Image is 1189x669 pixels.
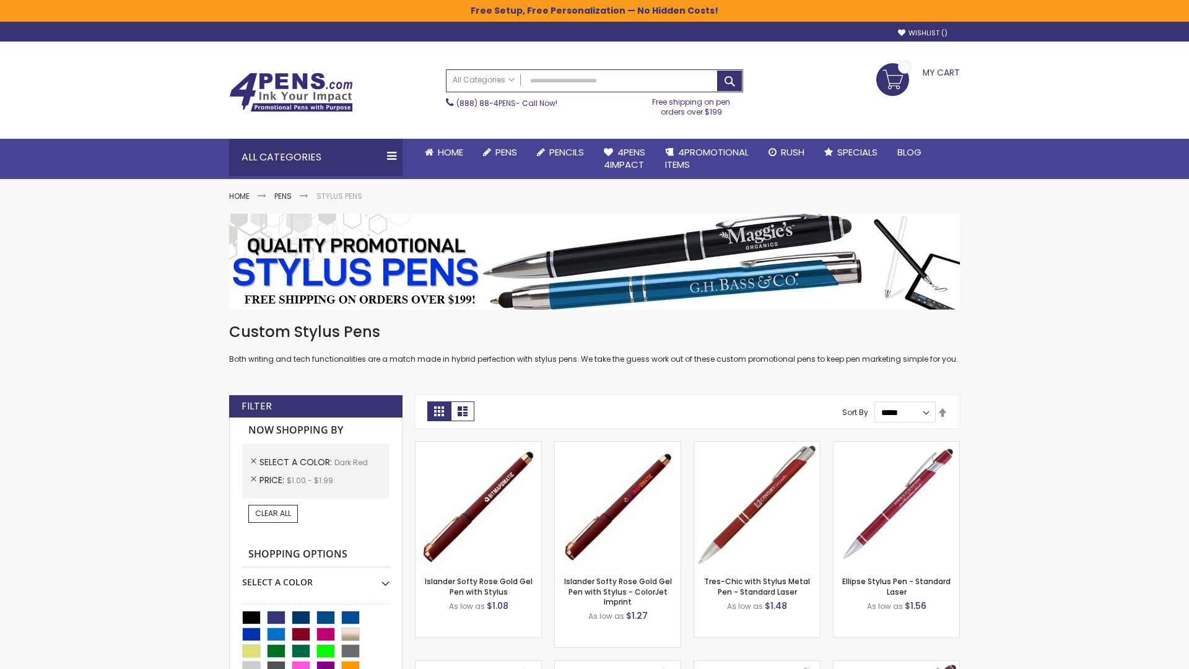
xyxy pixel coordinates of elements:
[229,139,403,176] div: All Categories
[229,191,250,201] a: Home
[834,441,959,452] a: Ellipse Stylus Pen - Standard Laser-Dark Red
[229,72,353,112] img: 4Pens Custom Pens and Promotional Products
[495,146,517,159] span: Pens
[759,139,814,166] a: Rush
[259,456,334,468] span: Select A Color
[837,146,878,159] span: Specials
[842,576,951,597] a: Ellipse Stylus Pen - Standard Laser
[242,541,390,568] strong: Shopping Options
[229,322,960,365] div: Both writing and tech functionalities are a match made in hybrid perfection with stylus pens. We ...
[415,139,473,166] a: Home
[449,601,485,611] span: As low as
[334,457,368,468] span: Dark Red
[905,600,926,612] span: $1.56
[229,214,960,310] img: Stylus Pens
[665,146,749,171] span: 4PROMOTIONAL ITEMS
[727,601,763,611] span: As low as
[456,98,557,108] span: - Call Now!
[274,191,292,201] a: Pens
[867,601,903,611] span: As low as
[316,191,362,201] strong: Stylus Pens
[814,139,887,166] a: Specials
[287,475,333,486] span: $1.00 - $1.99
[242,418,390,444] strong: Now Shopping by
[416,442,541,567] img: Islander Softy Rose Gold Gel Pen with Stylus-Dark Red
[473,139,527,166] a: Pens
[834,442,959,567] img: Ellipse Stylus Pen - Standard Laser-Dark Red
[887,139,931,166] a: Blog
[427,401,451,421] strong: Grid
[527,139,594,166] a: Pencils
[255,508,291,518] span: Clear All
[259,474,287,486] span: Price
[446,70,521,90] a: All Categories
[555,441,681,452] a: Islander Softy Rose Gold Gel Pen with Stylus - ColorJet Imprint-Dark Red
[248,505,298,522] a: Clear All
[781,146,804,159] span: Rush
[229,322,960,342] h1: Custom Stylus Pens
[604,146,645,171] span: 4Pens 4impact
[564,576,672,606] a: Islander Softy Rose Gold Gel Pen with Stylus - ColorJet Imprint
[842,407,868,418] label: Sort By
[416,441,541,452] a: Islander Softy Rose Gold Gel Pen with Stylus-Dark Red
[438,146,463,159] span: Home
[588,611,624,621] span: As low as
[242,567,390,588] div: Select A Color
[765,600,787,612] span: $1.48
[487,600,508,612] span: $1.08
[555,442,681,567] img: Islander Softy Rose Gold Gel Pen with Stylus - ColorJet Imprint-Dark Red
[897,146,921,159] span: Blog
[594,139,655,179] a: 4Pens4impact
[425,576,533,597] a: Islander Softy Rose Gold Gel Pen with Stylus
[549,146,584,159] span: Pencils
[640,92,744,117] div: Free shipping on pen orders over $199
[655,139,759,179] a: 4PROMOTIONALITEMS
[694,441,820,452] a: Tres-Chic with Stylus Metal Pen - Standard Laser-Dark Red
[704,576,810,597] a: Tres-Chic with Stylus Metal Pen - Standard Laser
[242,400,272,413] strong: Filter
[453,75,515,85] span: All Categories
[626,610,648,622] span: $1.27
[456,98,516,108] a: (888) 88-4PENS
[898,28,947,38] a: Wishlist
[694,442,820,567] img: Tres-Chic with Stylus Metal Pen - Standard Laser-Dark Red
